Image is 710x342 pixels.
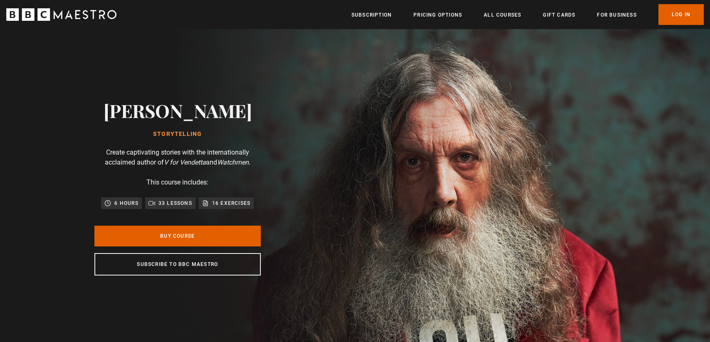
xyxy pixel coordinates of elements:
[104,131,252,138] h1: Storytelling
[351,11,392,19] a: Subscription
[164,158,206,166] i: V for Vendetta
[597,11,636,19] a: For business
[543,11,575,19] a: Gift Cards
[351,4,704,25] nav: Primary
[658,4,704,25] a: Log In
[484,11,521,19] a: All Courses
[212,199,250,207] p: 16 exercises
[94,148,261,167] p: Create captivating stories with the internationally acclaimed author of and .
[94,226,261,246] a: Buy Course
[6,8,116,21] svg: BBC Maestro
[158,199,192,207] p: 33 lessons
[104,100,252,121] h2: [PERSON_NAME]
[146,177,208,187] p: This course includes:
[217,158,249,166] i: Watchmen
[114,199,138,207] p: 6 hours
[94,253,261,276] a: Subscribe to BBC Maestro
[413,11,462,19] a: Pricing Options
